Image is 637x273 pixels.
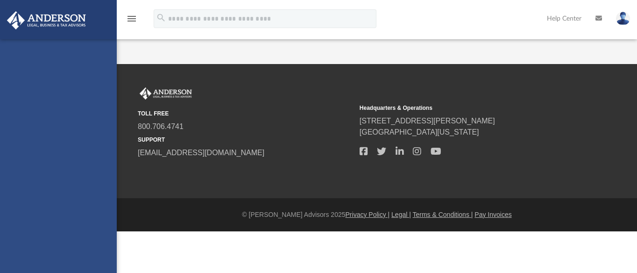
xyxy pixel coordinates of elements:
a: menu [126,18,137,24]
i: search [156,13,166,23]
a: Privacy Policy | [346,211,390,218]
a: [EMAIL_ADDRESS][DOMAIN_NAME] [138,149,264,157]
a: Legal | [391,211,411,218]
a: [GEOGRAPHIC_DATA][US_STATE] [360,128,479,136]
a: Pay Invoices [474,211,511,218]
a: Terms & Conditions | [413,211,473,218]
small: SUPPORT [138,136,353,144]
img: Anderson Advisors Platinum Portal [138,87,194,100]
i: menu [126,13,137,24]
img: User Pic [616,12,630,25]
div: © [PERSON_NAME] Advisors 2025 [117,210,637,220]
small: TOLL FREE [138,109,353,118]
img: Anderson Advisors Platinum Portal [4,11,89,29]
a: 800.706.4741 [138,122,184,130]
a: [STREET_ADDRESS][PERSON_NAME] [360,117,495,125]
small: Headquarters & Operations [360,104,575,112]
